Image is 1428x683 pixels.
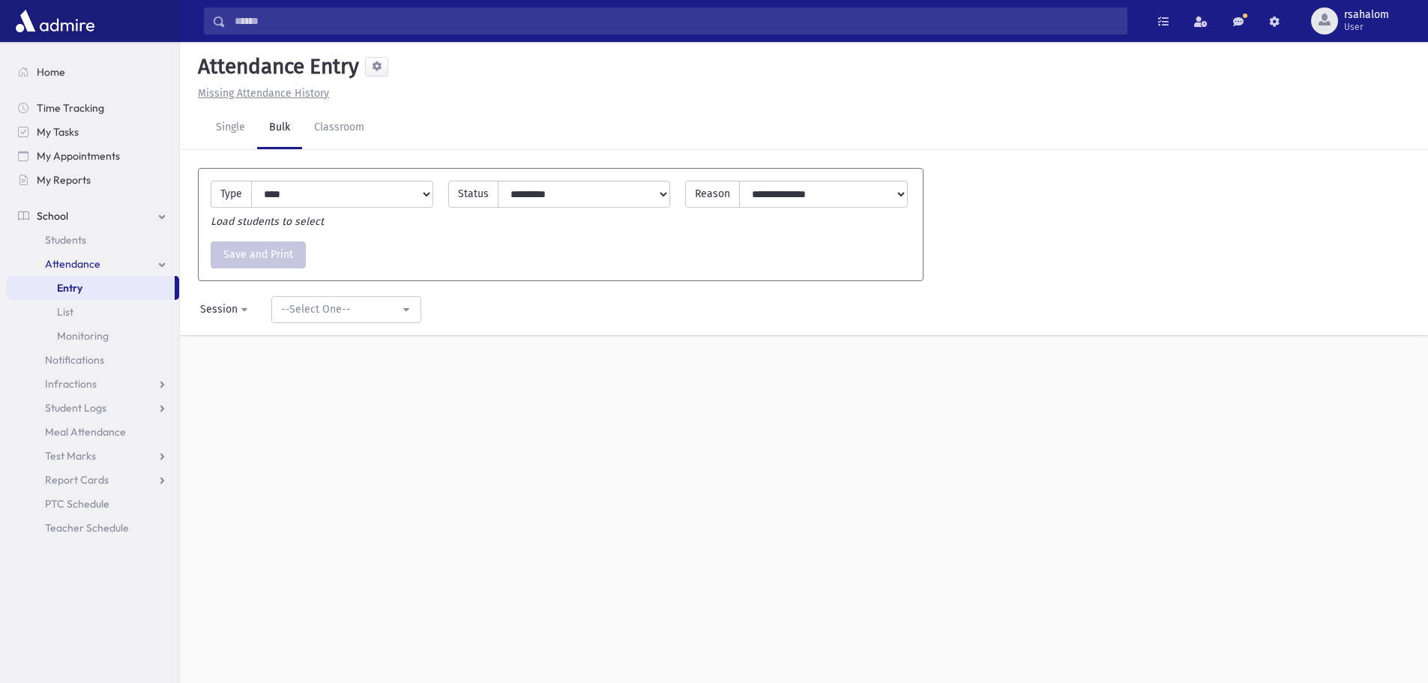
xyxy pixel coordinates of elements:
button: Session [190,296,259,323]
span: Student Logs [45,401,106,415]
span: My Tasks [37,125,79,139]
a: PTC Schedule [6,492,179,516]
a: Time Tracking [6,96,179,120]
h5: Attendance Entry [192,54,359,79]
span: Home [37,65,65,79]
input: Search [226,7,1127,34]
div: Load students to select [203,214,918,229]
span: Infractions [45,377,97,391]
a: Single [204,107,257,149]
span: Students [45,233,86,247]
button: Save and Print [211,241,306,268]
span: Entry [57,281,82,295]
label: Status [448,181,498,208]
a: Report Cards [6,468,179,492]
span: Report Cards [45,473,109,487]
span: Test Marks [45,449,96,463]
a: Students [6,228,179,252]
a: Meal Attendance [6,420,179,444]
span: Attendance [45,257,100,271]
a: Monitoring [6,324,179,348]
a: Home [6,60,179,84]
span: Notifications [45,353,104,367]
span: Monitoring [57,329,109,343]
span: User [1344,21,1389,33]
span: List [57,305,73,319]
a: Teacher Schedule [6,516,179,540]
a: Missing Attendance History [192,87,329,100]
img: AdmirePro [12,6,98,36]
span: PTC Schedule [45,497,109,511]
button: --Select One-- [271,296,421,323]
u: Missing Attendance History [198,87,329,100]
a: Infractions [6,372,179,396]
span: Teacher Schedule [45,521,129,535]
a: Attendance [6,252,179,276]
span: rsahalom [1344,9,1389,21]
a: Notifications [6,348,179,372]
span: Meal Attendance [45,425,126,439]
label: Reason [685,181,740,208]
span: My Reports [37,173,91,187]
span: My Appointments [37,149,120,163]
a: Entry [6,276,175,300]
span: School [37,209,68,223]
label: Type [211,181,252,208]
a: My Reports [6,168,179,192]
a: My Tasks [6,120,179,144]
a: School [6,204,179,228]
a: My Appointments [6,144,179,168]
a: Test Marks [6,444,179,468]
a: Bulk [257,107,302,149]
div: Session [200,301,238,317]
a: List [6,300,179,324]
span: Time Tracking [37,101,104,115]
a: Student Logs [6,396,179,420]
div: --Select One-- [281,301,400,317]
a: Classroom [302,107,376,149]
